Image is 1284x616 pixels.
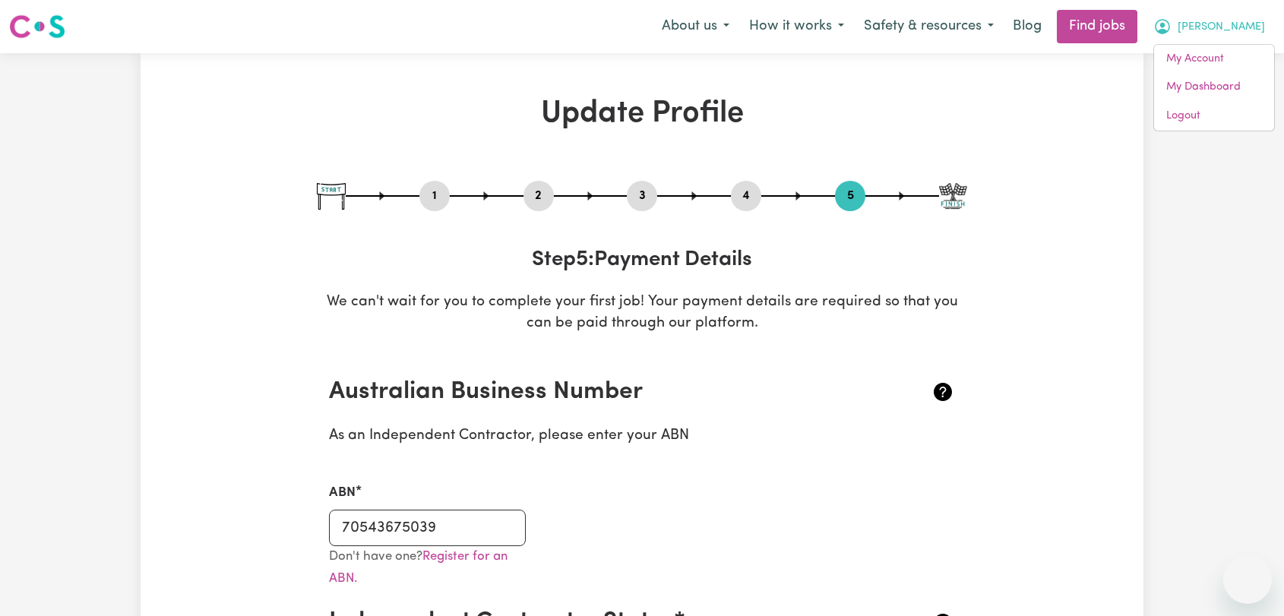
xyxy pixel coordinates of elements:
[731,186,761,206] button: Go to step 4
[9,13,65,40] img: Careseekers logo
[1154,102,1274,131] a: Logout
[1153,44,1275,131] div: My Account
[9,9,65,44] a: Careseekers logo
[627,186,657,206] button: Go to step 3
[1057,10,1137,43] a: Find jobs
[739,11,854,43] button: How it works
[835,186,865,206] button: Go to step 5
[1004,10,1051,43] a: Blog
[317,248,967,273] h3: Step 5 : Payment Details
[1143,11,1275,43] button: My Account
[317,292,967,336] p: We can't wait for you to complete your first job! Your payment details are required so that you c...
[419,186,450,206] button: Go to step 1
[329,425,955,447] p: As an Independent Contractor, please enter your ABN
[523,186,554,206] button: Go to step 2
[317,96,967,132] h1: Update Profile
[329,550,508,585] a: Register for an ABN.
[329,510,526,546] input: e.g. 51 824 753 556
[329,483,356,503] label: ABN
[1154,73,1274,102] a: My Dashboard
[1154,45,1274,74] a: My Account
[854,11,1004,43] button: Safety & resources
[329,550,508,585] small: Don't have one?
[1223,555,1272,604] iframe: Button to launch messaging window
[329,377,851,406] h2: Australian Business Number
[1178,19,1265,36] span: [PERSON_NAME]
[652,11,739,43] button: About us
